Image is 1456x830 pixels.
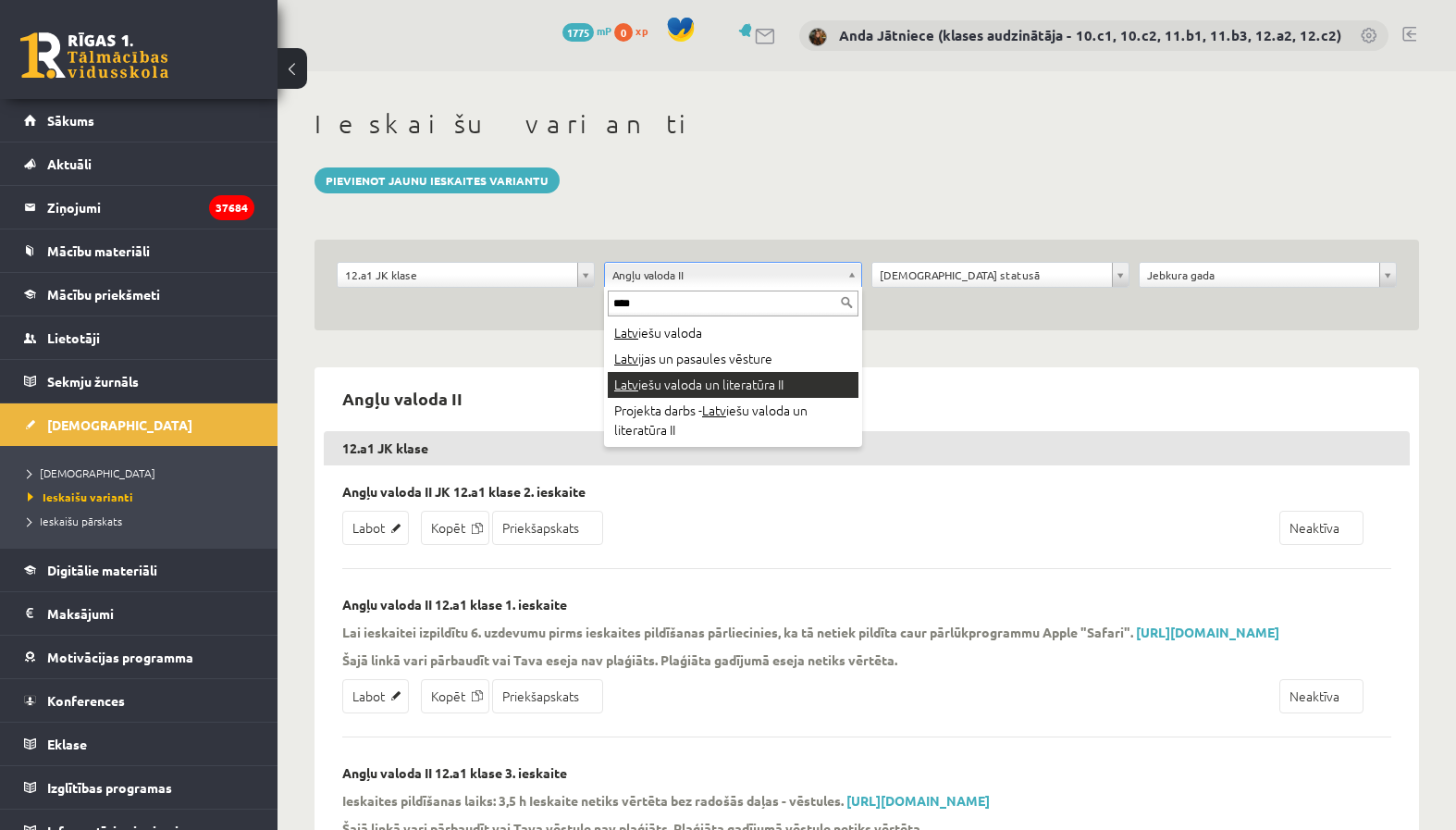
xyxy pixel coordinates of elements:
[608,320,858,346] div: iešu valoda
[608,398,858,443] div: Projekta darbs - iešu valoda un literatūra II
[608,346,858,372] div: ijas un pasaules vēsture
[614,375,638,393] span: Latv
[614,323,638,341] span: Latv
[702,401,726,419] span: Latv
[614,349,638,367] span: Latv
[608,372,858,398] div: iešu valoda un literatūra II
